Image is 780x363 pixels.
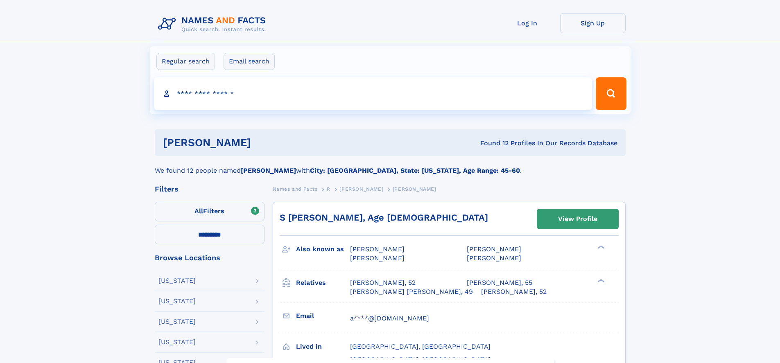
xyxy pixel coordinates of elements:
[495,13,560,33] a: Log In
[537,209,618,229] a: View Profile
[296,242,350,256] h3: Also known as
[350,287,473,296] a: [PERSON_NAME] [PERSON_NAME], 49
[296,340,350,354] h3: Lived in
[154,77,592,110] input: search input
[595,278,605,283] div: ❯
[155,202,265,221] label: Filters
[163,138,366,148] h1: [PERSON_NAME]
[158,277,196,284] div: [US_STATE]
[194,207,203,215] span: All
[558,210,597,228] div: View Profile
[595,245,605,250] div: ❯
[156,53,215,70] label: Regular search
[327,186,330,192] span: R
[158,298,196,304] div: [US_STATE]
[241,167,296,174] b: [PERSON_NAME]
[296,276,350,290] h3: Relatives
[366,139,617,148] div: Found 12 Profiles In Our Records Database
[280,212,488,223] a: S [PERSON_NAME], Age [DEMOGRAPHIC_DATA]
[155,254,265,262] div: Browse Locations
[481,287,547,296] a: [PERSON_NAME], 52
[158,318,196,325] div: [US_STATE]
[393,186,436,192] span: [PERSON_NAME]
[350,245,405,253] span: [PERSON_NAME]
[467,245,521,253] span: [PERSON_NAME]
[296,309,350,323] h3: Email
[467,254,521,262] span: [PERSON_NAME]
[273,184,318,194] a: Names and Facts
[560,13,626,33] a: Sign Up
[155,13,273,35] img: Logo Names and Facts
[596,77,626,110] button: Search Button
[155,185,265,193] div: Filters
[350,278,416,287] a: [PERSON_NAME], 52
[224,53,275,70] label: Email search
[350,343,491,350] span: [GEOGRAPHIC_DATA], [GEOGRAPHIC_DATA]
[310,167,520,174] b: City: [GEOGRAPHIC_DATA], State: [US_STATE], Age Range: 45-60
[339,184,383,194] a: [PERSON_NAME]
[155,156,626,176] div: We found 12 people named with .
[327,184,330,194] a: R
[158,339,196,345] div: [US_STATE]
[339,186,383,192] span: [PERSON_NAME]
[467,278,532,287] a: [PERSON_NAME], 55
[350,254,405,262] span: [PERSON_NAME]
